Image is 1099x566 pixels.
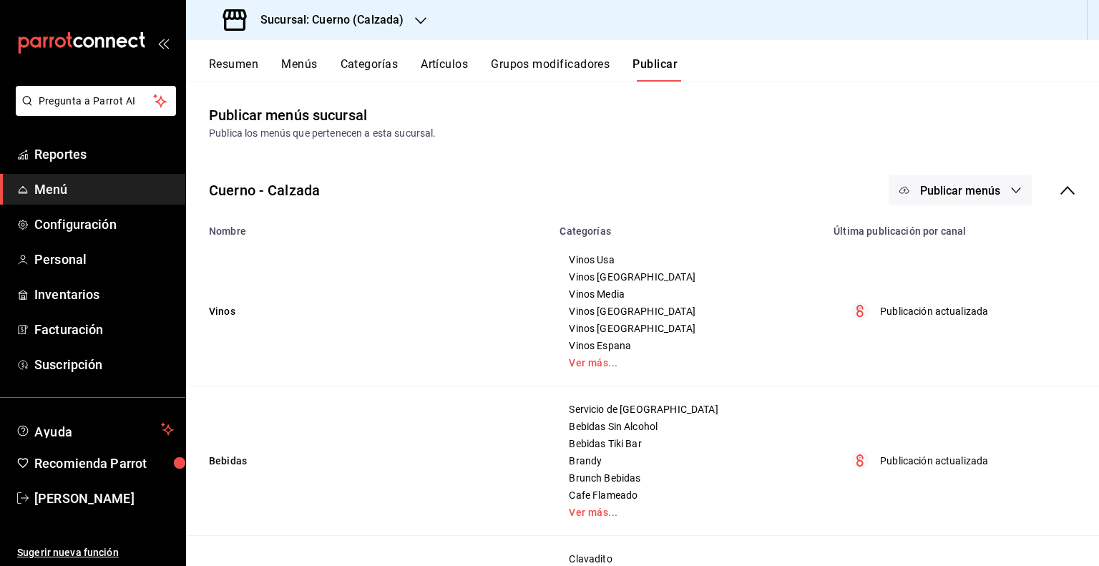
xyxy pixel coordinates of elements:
span: Menú [34,180,174,199]
td: Vinos [186,237,551,386]
span: Inventarios [34,285,174,304]
a: Ver más... [569,358,807,368]
td: Bebidas [186,386,551,536]
th: Nombre [186,217,551,237]
span: Bebidas Sin Alcohol [569,421,807,431]
button: Publicar menús [889,175,1032,205]
span: Vinos [GEOGRAPHIC_DATA] [569,272,807,282]
button: Grupos modificadores [491,57,610,82]
span: Facturación [34,320,174,339]
span: Vinos Espana [569,341,807,351]
th: Última publicación por canal [825,217,1099,237]
div: Cuerno - Calzada [209,180,320,201]
span: Bebidas Tiki Bar [569,439,807,449]
div: navigation tabs [209,57,1099,82]
p: Publicación actualizada [880,304,988,319]
span: Recomienda Parrot [34,454,174,473]
span: Suscripción [34,355,174,374]
button: Pregunta a Parrot AI [16,86,176,116]
a: Pregunta a Parrot AI [10,104,176,119]
span: Vinos Usa [569,255,807,265]
span: Clavadito [569,554,807,564]
h3: Sucursal: Cuerno (Calzada) [249,11,404,29]
span: Brunch Bebidas [569,473,807,483]
span: Vinos Media [569,289,807,299]
span: Cafe Flameado [569,490,807,500]
div: Publicar menús sucursal [209,104,367,126]
button: Artículos [421,57,468,82]
p: Publicación actualizada [880,454,988,469]
span: Publicar menús [920,184,1000,197]
button: Resumen [209,57,258,82]
span: Vinos [GEOGRAPHIC_DATA] [569,323,807,333]
button: open_drawer_menu [157,37,169,49]
span: [PERSON_NAME] [34,489,174,508]
span: Vinos [GEOGRAPHIC_DATA] [569,306,807,316]
span: Servicio de [GEOGRAPHIC_DATA] [569,404,807,414]
span: Ayuda [34,421,155,438]
button: Menús [281,57,317,82]
button: Categorías [341,57,399,82]
span: Personal [34,250,174,269]
span: Pregunta a Parrot AI [39,94,154,109]
a: Ver más... [569,507,807,517]
span: Reportes [34,145,174,164]
div: Publica los menús que pertenecen a esta sucursal. [209,126,1076,141]
th: Categorías [551,217,825,237]
span: Sugerir nueva función [17,545,174,560]
span: Brandy [569,456,807,466]
button: Publicar [632,57,678,82]
span: Configuración [34,215,174,234]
